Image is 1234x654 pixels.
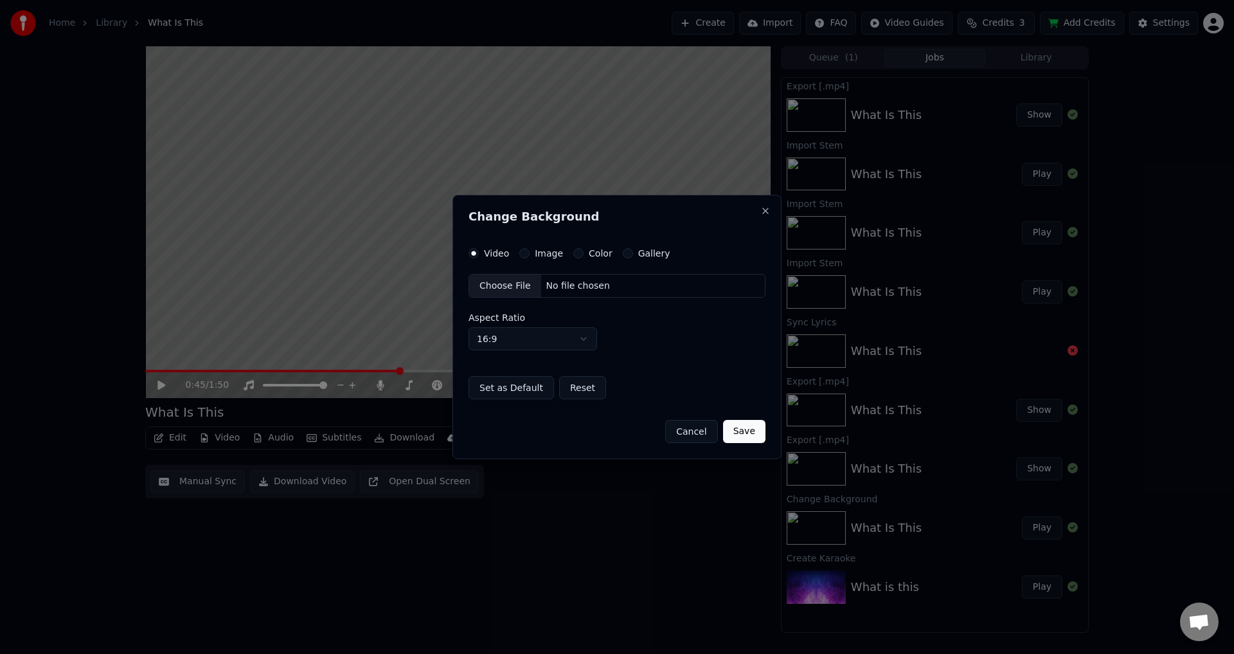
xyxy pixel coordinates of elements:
[484,249,509,258] label: Video
[589,249,613,258] label: Color
[469,211,765,223] h2: Change Background
[469,313,765,322] label: Aspect Ratio
[665,420,717,443] button: Cancel
[541,280,615,293] div: No file chosen
[469,275,541,298] div: Choose File
[638,249,670,258] label: Gallery
[535,249,563,258] label: Image
[469,376,554,399] button: Set as Default
[559,376,606,399] button: Reset
[723,420,765,443] button: Save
